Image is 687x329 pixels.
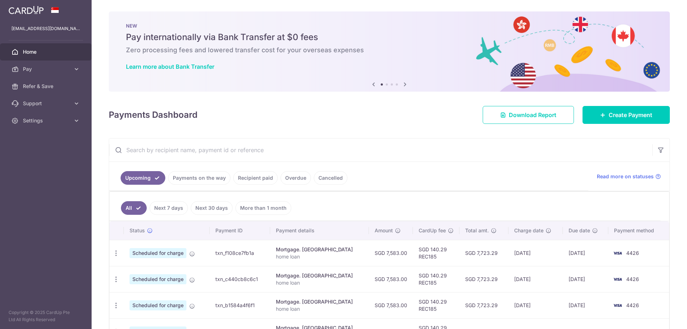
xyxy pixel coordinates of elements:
[413,266,459,292] td: SGD 140.29 REC185
[626,250,639,256] span: 4426
[109,108,198,121] h4: Payments Dashboard
[369,266,413,292] td: SGD 7,583.00
[563,240,608,266] td: [DATE]
[126,63,214,70] a: Learn more about Bank Transfer
[610,301,625,310] img: Bank Card
[609,111,652,119] span: Create Payment
[459,292,508,318] td: SGD 7,723.29
[276,253,363,260] p: home loan
[459,266,508,292] td: SGD 7,723.29
[130,227,145,234] span: Status
[168,171,230,185] a: Payments on the way
[11,25,80,32] p: [EMAIL_ADDRESS][DOMAIN_NAME]
[369,240,413,266] td: SGD 7,583.00
[9,6,44,14] img: CardUp
[413,240,459,266] td: SGD 140.29 REC185
[276,298,363,305] div: Mortgage. [GEOGRAPHIC_DATA]
[508,240,563,266] td: [DATE]
[210,266,270,292] td: txn_c440cb8c6c1
[483,106,574,124] a: Download Report
[640,308,680,325] iframe: Opens a widget where you can find more information
[569,227,590,234] span: Due date
[281,171,311,185] a: Overdue
[121,171,165,185] a: Upcoming
[109,11,670,92] img: Bank transfer banner
[23,48,70,55] span: Home
[597,173,661,180] a: Read more on statuses
[465,227,489,234] span: Total amt.
[563,292,608,318] td: [DATE]
[276,305,363,313] p: home loan
[23,83,70,90] span: Refer & Save
[235,201,291,215] a: More than 1 month
[514,227,544,234] span: Charge date
[126,46,653,54] h6: Zero processing fees and lowered transfer cost for your overseas expenses
[509,111,556,119] span: Download Report
[210,240,270,266] td: txn_f108ce7fb1a
[413,292,459,318] td: SGD 140.29 REC185
[375,227,393,234] span: Amount
[130,274,186,284] span: Scheduled for charge
[210,221,270,240] th: Payment ID
[23,100,70,107] span: Support
[276,246,363,253] div: Mortgage. [GEOGRAPHIC_DATA]
[130,248,186,258] span: Scheduled for charge
[23,66,70,73] span: Pay
[270,221,369,240] th: Payment details
[626,276,639,282] span: 4426
[109,139,652,161] input: Search by recipient name, payment id or reference
[369,292,413,318] td: SGD 7,583.00
[126,23,653,29] p: NEW
[233,171,278,185] a: Recipient paid
[314,171,347,185] a: Cancelled
[23,117,70,124] span: Settings
[459,240,508,266] td: SGD 7,723.29
[508,266,563,292] td: [DATE]
[419,227,446,234] span: CardUp fee
[508,292,563,318] td: [DATE]
[126,32,653,43] h5: Pay internationally via Bank Transfer at $0 fees
[608,221,669,240] th: Payment method
[583,106,670,124] a: Create Payment
[626,302,639,308] span: 4426
[597,173,654,180] span: Read more on statuses
[276,279,363,286] p: home loan
[276,272,363,279] div: Mortgage. [GEOGRAPHIC_DATA]
[121,201,147,215] a: All
[610,249,625,257] img: Bank Card
[210,292,270,318] td: txn_b1584a4f6f1
[610,275,625,284] img: Bank Card
[191,201,233,215] a: Next 30 days
[150,201,188,215] a: Next 7 days
[130,300,186,310] span: Scheduled for charge
[563,266,608,292] td: [DATE]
